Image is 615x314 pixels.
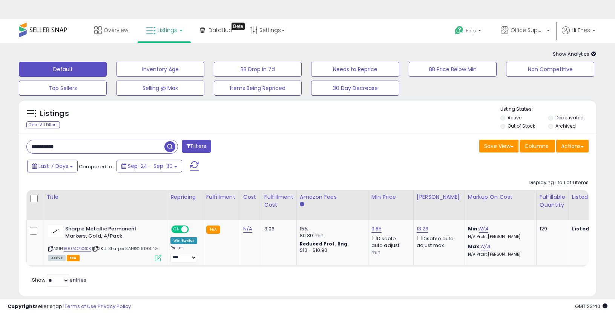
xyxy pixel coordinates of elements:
[170,237,197,244] div: Win BuyBox
[540,226,563,232] div: 129
[555,123,576,129] label: Archived
[417,234,459,249] div: Disable auto adjust max
[117,160,182,172] button: Sep-24 - Sep-30
[188,226,200,233] span: OFF
[98,303,131,310] a: Privacy Policy
[300,226,362,232] div: 15%
[479,225,488,233] a: N/A
[556,140,589,152] button: Actions
[48,255,66,261] span: All listings currently available for purchase on Amazon
[19,81,107,96] button: Top Sellers
[65,226,157,241] b: Sharpie Metallic Permanent Markers, Gold, 4/Pack
[116,81,204,96] button: Selling @ Max
[116,62,204,77] button: Inventory Age
[89,19,134,41] a: Overview
[300,193,365,201] div: Amazon Fees
[529,179,589,186] div: Displaying 1 to 1 of 1 items
[26,121,60,128] div: Clear All Filters
[172,226,181,233] span: ON
[520,140,555,152] button: Columns
[371,193,410,201] div: Min Price
[508,114,521,121] label: Active
[417,193,462,201] div: [PERSON_NAME]
[409,62,497,77] button: BB Price Below Min
[170,193,200,201] div: Repricing
[500,106,596,113] p: Listing States:
[206,193,237,201] div: Fulfillment
[243,193,258,201] div: Cost
[170,245,197,262] div: Preset:
[311,81,399,96] button: 30 Day Decrease
[417,225,429,233] a: 13.26
[32,276,86,284] span: Show: entries
[64,245,91,252] a: B00AO7SGKK
[468,243,481,250] b: Max:
[300,201,304,208] small: Amazon Fees.
[48,226,161,261] div: ASIN:
[67,255,80,261] span: FBA
[575,303,607,310] span: 2025-10-14 23:40 GMT
[454,26,464,35] i: Get Help
[128,162,173,170] span: Sep-24 - Sep-30
[214,81,302,96] button: Items Being Repriced
[214,62,302,77] button: BB Drop in 7d
[311,62,399,77] button: Needs to Reprice
[79,163,113,170] span: Compared to:
[38,162,68,170] span: Last 7 Days
[8,303,131,310] div: seller snap | |
[195,19,238,41] a: DataHub
[300,241,349,247] b: Reduced Prof. Rng.
[508,123,535,129] label: Out of Stock
[104,26,128,34] span: Overview
[92,245,158,252] span: | SKU: Sharpie SAN1829198 4G
[27,160,78,172] button: Last 7 Days
[300,232,362,239] div: $0.30 min
[553,50,596,58] span: Show Analytics
[40,108,69,119] h5: Listings
[232,23,245,30] div: Tooltip anchor
[182,140,211,153] button: Filters
[468,193,533,201] div: Markup on Cost
[495,19,555,43] a: Office Suppliers
[572,26,590,34] span: Hi Enes
[264,226,291,232] div: 3.06
[468,234,531,239] p: N/A Profit [PERSON_NAME]
[468,252,531,257] p: N/A Profit [PERSON_NAME]
[371,225,382,233] a: 9.85
[465,190,536,220] th: The percentage added to the cost of goods (COGS) that forms the calculator for Min & Max prices.
[371,234,408,256] div: Disable auto adjust min
[572,225,606,232] b: Listed Price:
[19,62,107,77] button: Default
[555,114,584,121] label: Deactivated
[562,26,595,43] a: Hi Enes
[46,193,164,201] div: Title
[244,19,290,41] a: Settings
[449,20,489,43] a: Help
[158,26,177,34] span: Listings
[479,140,518,152] button: Save View
[466,27,476,34] span: Help
[206,226,220,234] small: FBA
[8,303,35,310] strong: Copyright
[209,26,232,34] span: DataHub
[48,226,63,237] img: 21nx7SmumLL._SL40_.jpg
[264,193,293,209] div: Fulfillment Cost
[140,19,188,41] a: Listings
[540,193,566,209] div: Fulfillable Quantity
[525,142,548,150] span: Columns
[506,62,594,77] button: Non Competitive
[481,243,490,250] a: N/A
[64,303,97,310] a: Terms of Use
[468,225,479,232] b: Min:
[511,26,544,34] span: Office Suppliers
[243,225,252,233] a: N/A
[300,247,362,254] div: $10 - $10.90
